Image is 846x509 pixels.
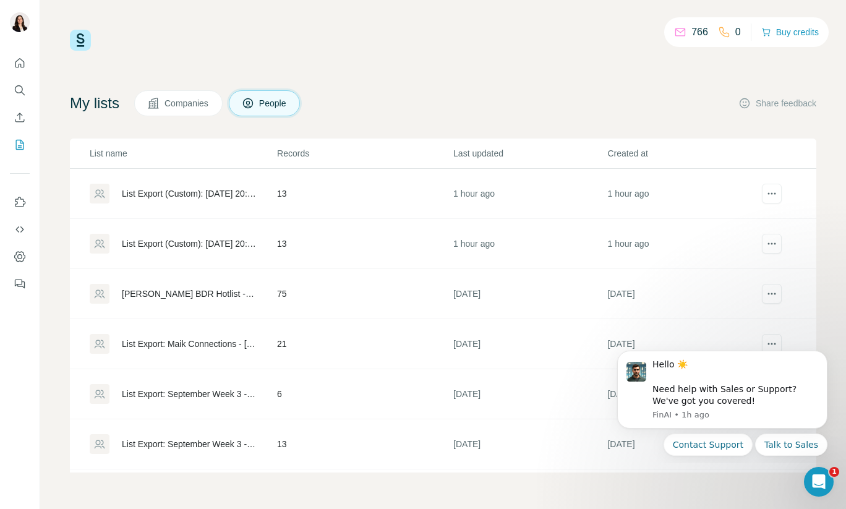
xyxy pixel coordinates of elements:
button: Use Surfe on LinkedIn [10,191,30,213]
span: People [259,97,288,109]
td: [DATE] [453,319,607,369]
button: Search [10,79,30,101]
td: 21 [276,319,453,369]
p: Records [277,147,452,160]
button: Enrich CSV [10,106,30,129]
td: [DATE] [453,419,607,469]
td: 1 hour ago [453,169,607,219]
h4: My lists [70,93,119,113]
td: 13 [276,219,453,269]
td: 1 hour ago [607,219,761,269]
td: [DATE] [607,319,761,369]
button: actions [762,284,782,304]
button: actions [762,334,782,354]
div: List Export: Maik Connections - [DATE] 14:50 [122,338,256,350]
button: Use Surfe API [10,218,30,241]
td: 6 [276,369,453,419]
td: [DATE] [607,269,761,319]
div: List Export (Custom): [DATE] 20:27 [122,187,256,200]
td: 75 [276,269,453,319]
button: Feedback [10,273,30,295]
div: List Export: September Week 3 - [DATE] 19:26 [122,438,256,450]
td: [DATE] [453,269,607,319]
div: List Export: September Week 3 - [DATE] 20:53 [122,388,256,400]
td: 1 hour ago [607,169,761,219]
button: Dashboard [10,246,30,268]
p: Created at [607,147,760,160]
button: Quick start [10,52,30,74]
td: 1 hour ago [453,219,607,269]
img: Avatar [10,12,30,32]
div: [PERSON_NAME] BDR Hotlist - Sheet20 [122,288,256,300]
img: Surfe Logo [70,30,91,51]
button: Buy credits [761,24,819,41]
button: actions [762,184,782,203]
td: [DATE] [453,369,607,419]
p: List name [90,147,276,160]
button: Share feedback [738,97,816,109]
p: 766 [691,25,708,40]
td: 13 [276,419,453,469]
span: 1 [829,467,839,477]
button: actions [762,234,782,254]
iframe: Intercom live chat [804,467,834,497]
button: My lists [10,134,30,156]
p: Last updated [453,147,606,160]
p: 0 [735,25,741,40]
div: List Export (Custom): [DATE] 20:15 [122,237,256,250]
span: Companies [164,97,210,109]
td: 13 [276,169,453,219]
iframe: Intercom notifications message [599,340,846,463]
